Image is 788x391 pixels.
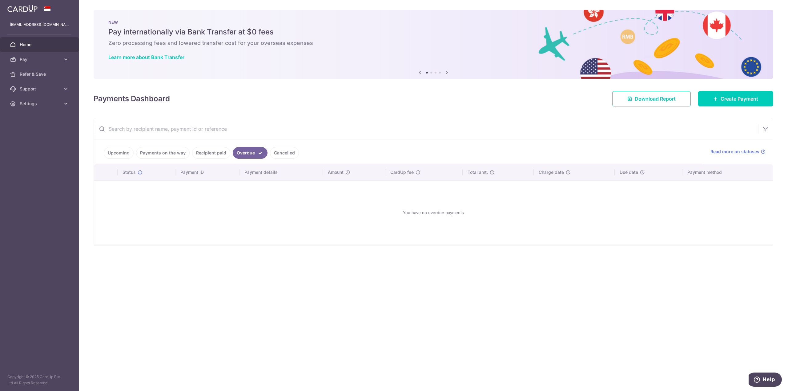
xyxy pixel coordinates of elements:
h4: Payments Dashboard [94,93,170,104]
span: Home [20,42,60,48]
a: Create Payment [698,91,773,106]
img: CardUp [7,5,38,12]
h5: Pay internationally via Bank Transfer at $0 fees [108,27,758,37]
a: Payments on the way [136,147,190,159]
img: Bank transfer banner [94,10,773,79]
a: Cancelled [270,147,299,159]
span: Settings [20,101,60,107]
span: Support [20,86,60,92]
span: Status [123,169,136,175]
h6: Zero processing fees and lowered transfer cost for your overseas expenses [108,39,758,47]
th: Payment ID [175,164,240,180]
span: Amount [328,169,344,175]
span: Create Payment [721,95,758,102]
span: Total amt. [468,169,488,175]
span: Download Report [635,95,676,102]
span: Pay [20,56,60,62]
div: You have no overdue payments [101,186,766,240]
a: Read more on statuses [710,149,766,155]
span: Refer & Save [20,71,60,77]
a: Overdue [233,147,267,159]
p: [EMAIL_ADDRESS][DOMAIN_NAME] [10,22,69,28]
a: Learn more about Bank Transfer [108,54,184,60]
span: Due date [620,169,638,175]
input: Search by recipient name, payment id or reference [94,119,758,139]
th: Payment details [239,164,323,180]
span: CardUp fee [390,169,414,175]
a: Upcoming [104,147,134,159]
a: Download Report [612,91,691,106]
a: Recipient paid [192,147,230,159]
span: Charge date [539,169,564,175]
iframe: Opens a widget where you can find more information [749,373,782,388]
th: Payment method [682,164,773,180]
p: NEW [108,20,758,25]
span: Read more on statuses [710,149,759,155]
